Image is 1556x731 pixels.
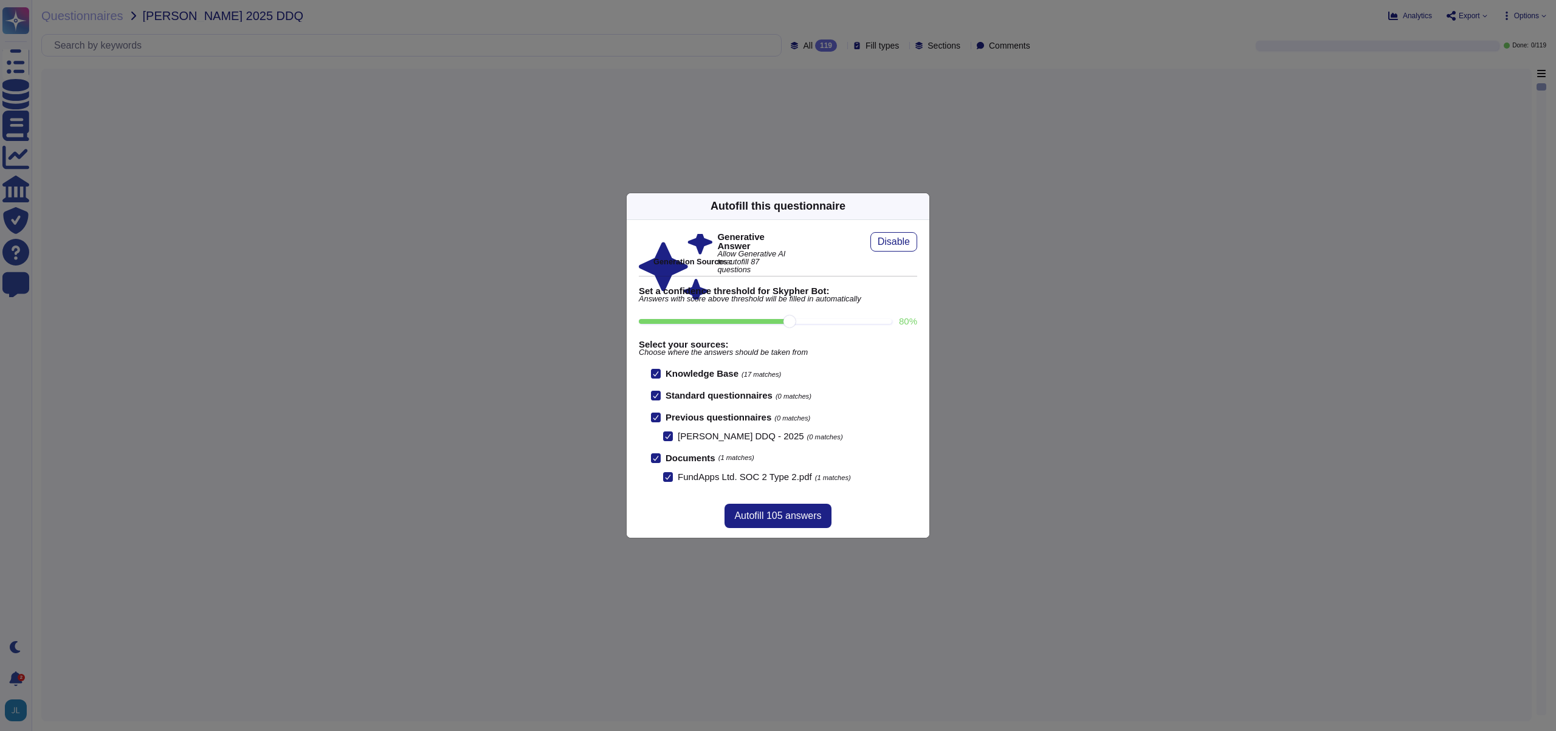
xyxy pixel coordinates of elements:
b: Standard questionnaires [666,390,773,400]
span: (1 matches) [815,474,851,481]
span: Answers with score above threshold will be filled in automatically [639,295,917,303]
span: (0 matches) [774,414,810,422]
span: (0 matches) [776,393,811,400]
button: Autofill 105 answers [725,504,831,528]
b: Select your sources: [639,340,917,349]
span: [PERSON_NAME] DDQ - 2025 [678,431,804,441]
span: Autofill 105 answers [734,511,821,521]
b: Knowledge Base [666,368,738,379]
span: Disable [878,237,910,247]
span: (0 matches) [807,433,843,441]
b: Set a confidence threshold for Skypher Bot: [639,286,917,295]
b: Previous questionnaires [666,412,771,422]
b: Generation Sources : [653,257,732,266]
span: (17 matches) [742,371,781,378]
b: Documents [666,453,715,462]
span: (1 matches) [718,455,754,461]
span: FundApps Ltd. SOC 2 Type 2.pdf [678,472,812,482]
div: Autofill this questionnaire [711,198,845,214]
button: Disable [870,232,917,252]
b: Generative Answer [717,232,791,250]
span: Choose where the answers should be taken from [639,349,917,357]
label: 80 % [899,317,917,326]
span: Allow Generative AI to autofill 87 questions [717,250,791,273]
